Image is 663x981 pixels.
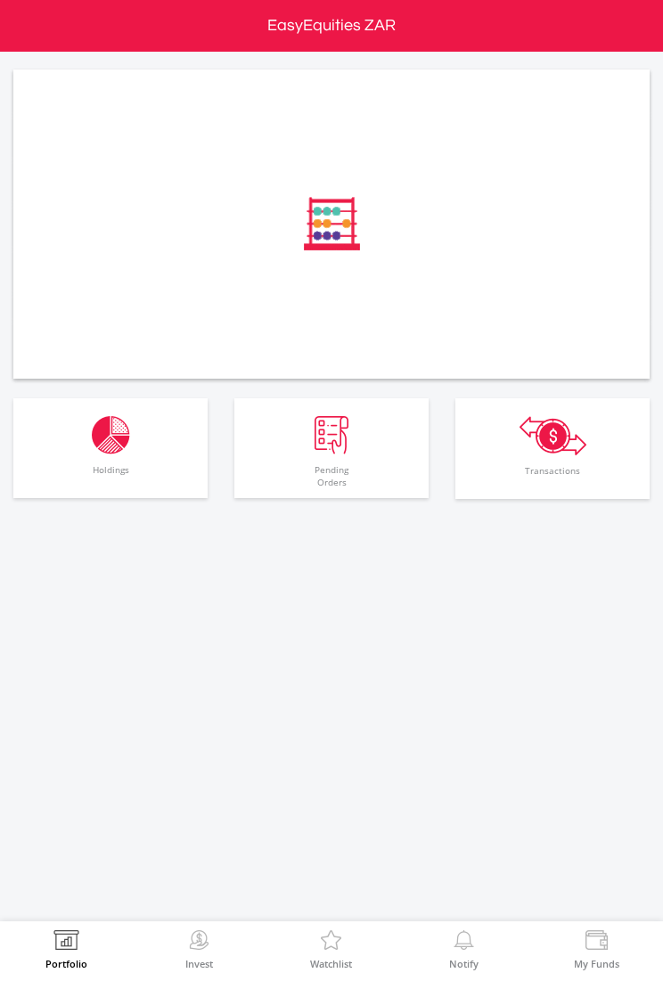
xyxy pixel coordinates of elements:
[53,930,80,955] img: View Portfolio
[45,930,87,969] a: Portfolio
[185,930,213,969] a: Invest
[574,959,619,969] label: My Funds
[520,416,586,455] img: transactions-zar-wht.png
[234,398,429,498] button: PendingOrders
[239,454,424,498] span: Pending Orders
[92,416,130,454] img: holdings-wht.png
[449,930,479,969] a: Notify
[317,930,345,955] img: Watchlist
[310,930,352,969] a: Watchlist
[450,930,478,955] img: View Notifications
[460,455,645,499] span: Transactions
[185,959,213,969] label: Invest
[310,959,352,969] label: Watchlist
[449,959,479,969] label: Notify
[45,959,87,969] label: Portfolio
[583,930,610,955] img: View Funds
[185,930,213,955] img: Invest Now
[574,930,619,969] a: My Funds
[13,398,208,498] button: Holdings
[315,416,348,454] img: pending_instructions-wht.png
[455,398,650,499] button: Transactions
[18,454,203,498] span: Holdings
